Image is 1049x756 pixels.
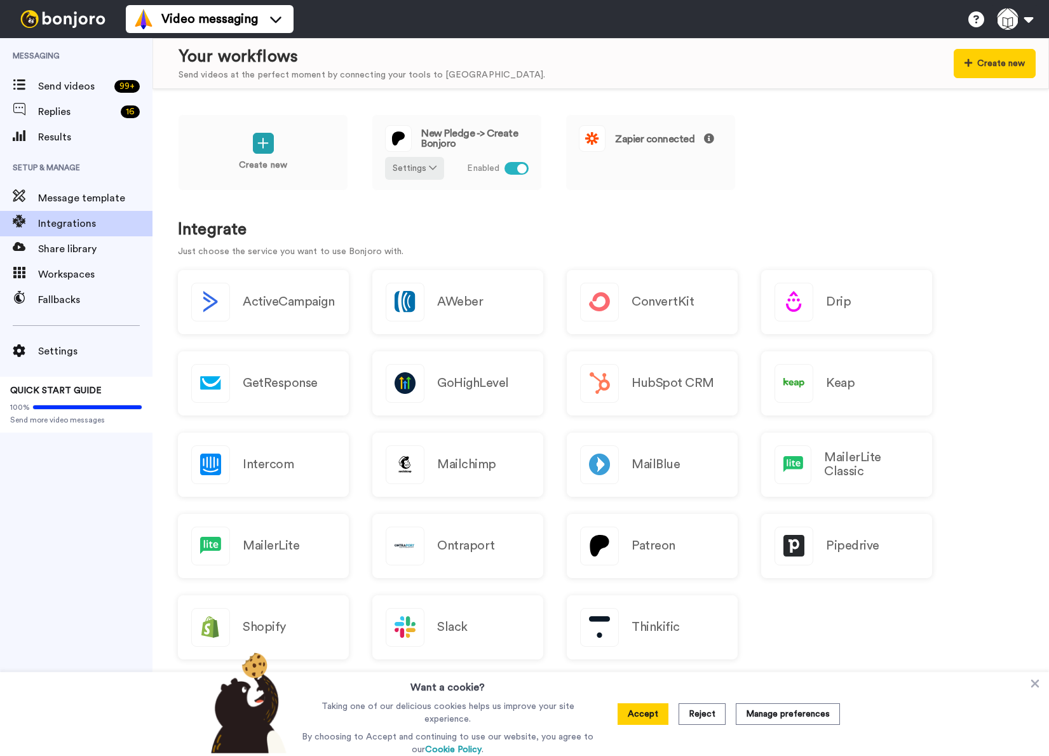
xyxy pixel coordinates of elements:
img: logo_slack.svg [386,609,424,646]
img: logo_gohighlevel.png [386,365,424,402]
img: logo_getresponse.svg [192,365,229,402]
a: Shopify [178,595,349,659]
span: Send more video messages [10,415,142,425]
a: AWeber [372,270,543,334]
img: logo_pipedrive.png [775,527,813,565]
button: Reject [679,703,726,725]
img: logo_aweber.svg [386,283,424,321]
p: By choosing to Accept and continuing to use our website, you agree to our . [299,731,597,756]
h2: Slack [437,620,468,634]
span: Enabled [467,162,499,175]
a: HubSpot CRM [567,351,738,415]
span: Workspaces [38,267,152,282]
h2: HubSpot CRM [632,376,714,390]
img: logo_convertkit.svg [581,283,618,321]
img: logo_ontraport.svg [386,527,424,565]
img: logo_drip.svg [775,283,813,321]
img: logo_mailblue.png [581,446,618,483]
a: GetResponse [178,351,349,415]
a: Cookie Policy [425,745,482,754]
button: Create new [954,49,1036,78]
a: Slack [372,595,543,659]
h2: GoHighLevel [437,376,509,390]
h2: Keap [826,376,855,390]
img: logo_patreon.svg [581,527,618,565]
h1: Integrate [178,220,1024,239]
h3: Want a cookie? [410,672,485,695]
h2: Thinkific [632,620,680,634]
h2: Patreon [632,539,675,553]
img: logo_zapier.svg [579,126,605,151]
a: MailerLite Classic [761,433,932,497]
button: Accept [618,703,668,725]
h2: MailerLite [243,539,299,553]
a: New Pledge -> Create BonjoroSettings Enabled [372,114,542,191]
span: Message template [38,191,152,206]
h2: AWeber [437,295,483,309]
span: Share library [38,241,152,257]
a: Ontraport [372,514,543,578]
h2: ActiveCampaign [243,295,334,309]
img: logo_patreon.svg [386,126,411,151]
img: logo_keap.svg [775,365,813,402]
img: bj-logo-header-white.svg [15,10,111,28]
a: Intercom [178,433,349,497]
span: Settings [38,344,152,359]
img: logo_intercom.svg [192,446,229,483]
span: 100% [10,402,30,412]
img: logo_mailerlite.svg [775,446,811,483]
a: Patreon [567,514,738,578]
span: QUICK START GUIDE [10,386,102,395]
a: GoHighLevel [372,351,543,415]
button: Settings [385,157,444,180]
h2: Mailchimp [437,457,496,471]
div: Your workflows [179,45,545,69]
span: New Pledge -> Create Bonjoro [421,128,529,149]
img: logo_mailchimp.svg [386,446,424,483]
p: Just choose the service you want to use Bonjoro with. [178,245,1024,259]
span: Fallbacks [38,292,152,307]
div: 99 + [114,80,140,93]
img: logo_activecampaign.svg [192,283,229,321]
img: logo_thinkific.svg [581,609,618,646]
a: Drip [761,270,932,334]
p: Create new [239,159,287,172]
span: Zapier connected [615,133,714,144]
div: 16 [121,105,140,118]
a: Pipedrive [761,514,932,578]
h2: Pipedrive [826,539,879,553]
p: Taking one of our delicious cookies helps us improve your site experience. [299,700,597,726]
img: logo_shopify.svg [192,609,229,646]
a: Thinkific [567,595,738,659]
span: Video messaging [161,10,258,28]
a: Keap [761,351,932,415]
a: MailBlue [567,433,738,497]
img: logo_hubspot.svg [581,365,618,402]
h2: Drip [826,295,851,309]
a: Zapier connected [565,114,736,191]
img: vm-color.svg [133,9,154,29]
h2: ConvertKit [632,295,694,309]
img: logo_mailerlite.svg [192,527,229,565]
h2: GetResponse [243,376,318,390]
a: ConvertKit [567,270,738,334]
h2: Intercom [243,457,294,471]
h2: MailBlue [632,457,680,471]
img: bear-with-cookie.png [200,652,294,753]
h2: Ontraport [437,539,495,553]
span: Replies [38,104,116,119]
h2: MailerLite Classic [824,450,919,478]
button: ActiveCampaign [178,270,349,334]
span: Results [38,130,152,145]
span: Integrations [38,216,152,231]
div: Send videos at the perfect moment by connecting your tools to [GEOGRAPHIC_DATA]. [179,69,545,82]
h2: Shopify [243,620,286,634]
button: Manage preferences [736,703,840,725]
a: Mailchimp [372,433,543,497]
span: Send videos [38,79,109,94]
a: MailerLite [178,514,349,578]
